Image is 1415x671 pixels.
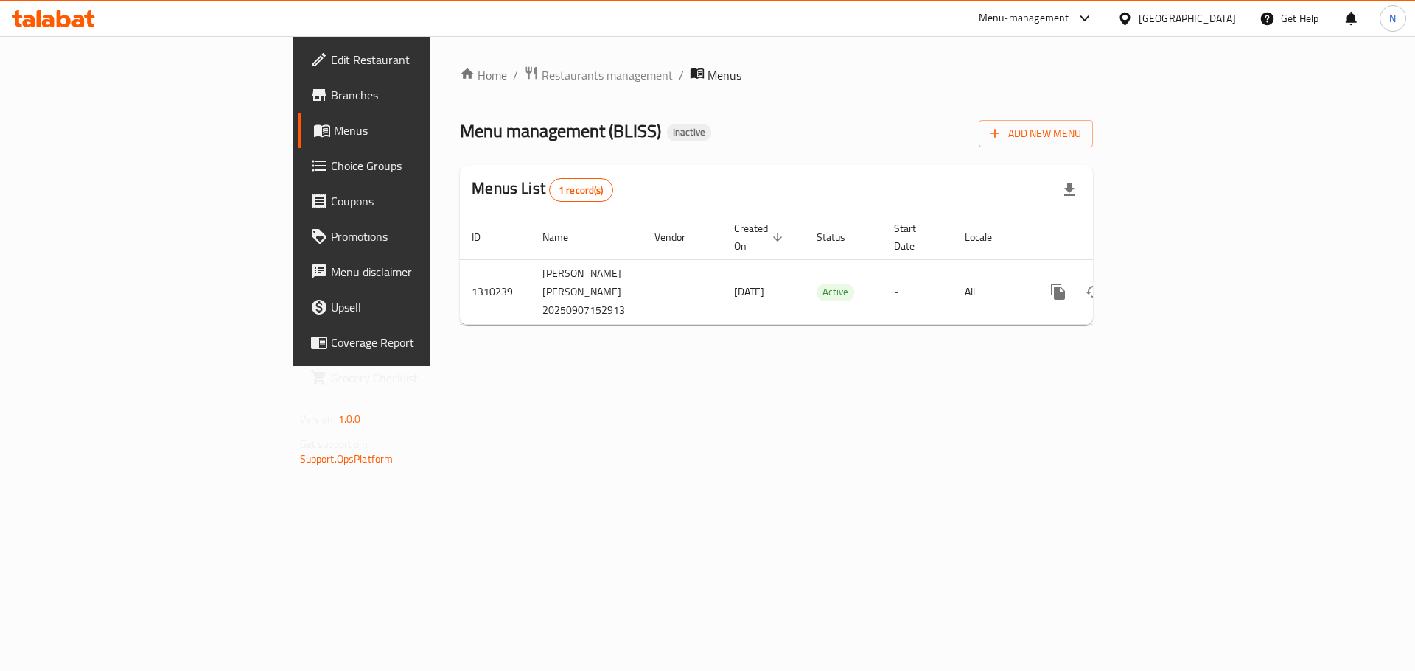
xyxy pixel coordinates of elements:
[298,42,529,77] a: Edit Restaurant
[679,66,684,84] li: /
[1041,274,1076,309] button: more
[1052,172,1087,208] div: Export file
[1076,274,1111,309] button: Change Status
[298,148,529,183] a: Choice Groups
[1389,10,1396,27] span: N
[542,228,587,246] span: Name
[524,66,673,85] a: Restaurants management
[298,183,529,219] a: Coupons
[472,228,500,246] span: ID
[331,157,517,175] span: Choice Groups
[460,114,661,147] span: Menu management ( BLISS )
[707,66,741,84] span: Menus
[331,86,517,104] span: Branches
[667,124,711,141] div: Inactive
[817,228,864,246] span: Status
[300,410,336,429] span: Version:
[472,178,612,202] h2: Menus List
[298,77,529,113] a: Branches
[882,259,953,324] td: -
[331,51,517,68] span: Edit Restaurant
[460,215,1194,325] table: enhanced table
[979,120,1093,147] button: Add New Menu
[298,254,529,289] a: Menu disclaimer
[331,298,517,316] span: Upsell
[334,122,517,139] span: Menus
[667,126,711,138] span: Inactive
[298,289,529,325] a: Upsell
[531,259,643,324] td: [PERSON_NAME] [PERSON_NAME] 20250907152913
[953,259,1029,324] td: All
[990,124,1081,143] span: Add New Menu
[331,369,517,387] span: Grocery Checklist
[331,263,517,281] span: Menu disclaimer
[331,192,517,210] span: Coupons
[298,325,529,360] a: Coverage Report
[654,228,705,246] span: Vendor
[300,435,368,454] span: Get support on:
[300,449,394,468] a: Support.OpsPlatform
[331,334,517,351] span: Coverage Report
[817,284,854,301] span: Active
[298,113,529,148] a: Menus
[734,282,764,301] span: [DATE]
[331,228,517,245] span: Promotions
[542,66,673,84] span: Restaurants management
[894,219,935,255] span: Start Date
[1139,10,1236,27] div: [GEOGRAPHIC_DATA]
[734,219,787,255] span: Created On
[549,178,613,202] div: Total records count
[550,183,612,197] span: 1 record(s)
[338,410,361,429] span: 1.0.0
[460,66,1093,85] nav: breadcrumb
[298,360,529,396] a: Grocery Checklist
[965,228,1011,246] span: Locale
[1029,215,1194,260] th: Actions
[979,10,1069,27] div: Menu-management
[298,219,529,254] a: Promotions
